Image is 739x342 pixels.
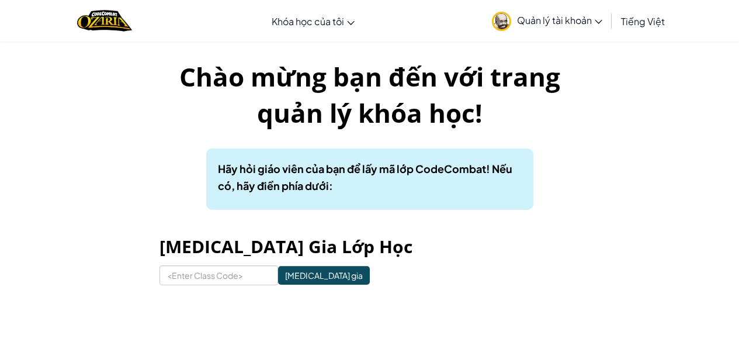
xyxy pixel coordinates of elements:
[77,9,131,33] img: Home
[159,265,278,285] input: <Enter Class Code>
[266,5,360,37] a: Khóa học của tôi
[218,162,512,192] b: Hãy hỏi giáo viên của bạn để lấy mã lớp CodeCombat! Nếu có, hãy điền phía dưới:
[272,15,344,27] span: Khóa học của tôi
[159,233,580,260] h3: [MEDICAL_DATA] Gia Lớp Học
[621,15,665,27] span: Tiếng Việt
[517,14,602,26] span: Quản lý tài khoản
[77,9,131,33] a: Ozaria by CodeCombat logo
[159,58,580,131] h1: Chào mừng bạn đến với trang quản lý khóa học!
[492,12,511,31] img: avatar
[615,5,671,37] a: Tiếng Việt
[486,2,608,39] a: Quản lý tài khoản
[278,266,370,285] input: [MEDICAL_DATA] gia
